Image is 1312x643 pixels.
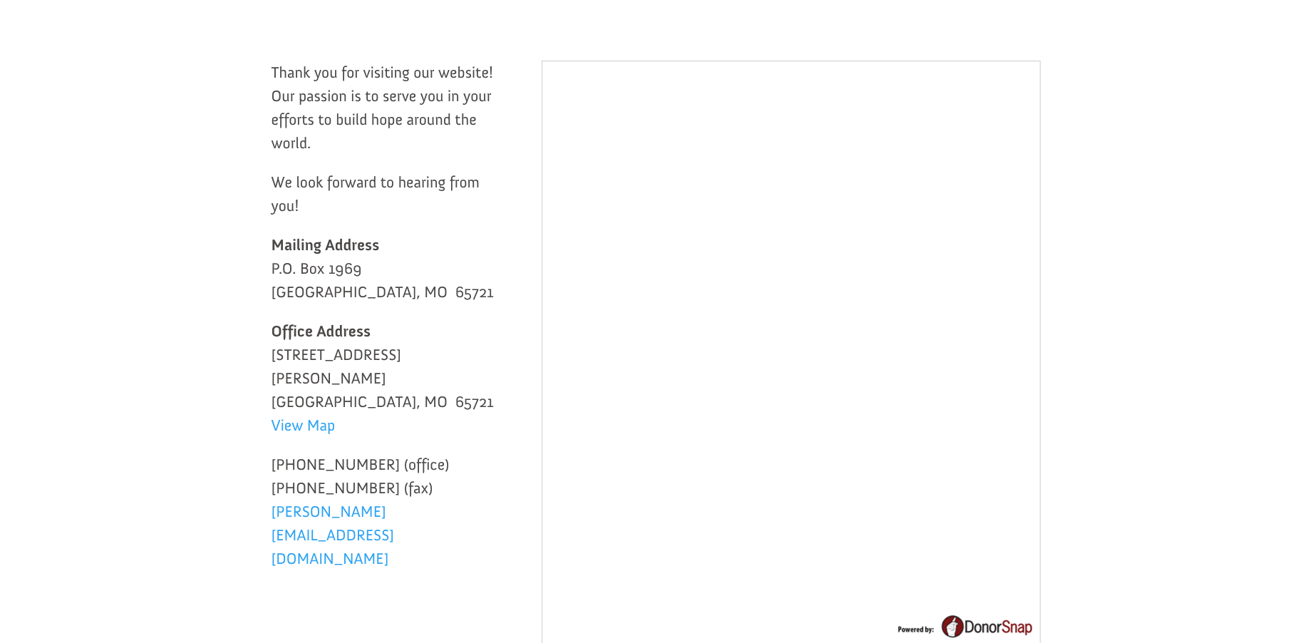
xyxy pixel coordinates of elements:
img: emoji thumbsUp [115,30,126,41]
img: US.png [26,57,36,67]
div: Champion City Church donated $2,000 [26,14,196,43]
p: [STREET_ADDRESS][PERSON_NAME] [GEOGRAPHIC_DATA], MO 65721 [272,319,500,453]
button: Donate [202,29,265,54]
p: P.O. Box 1969 [GEOGRAPHIC_DATA], MO 65721 [272,233,500,319]
a: [PERSON_NAME][EMAIL_ADDRESS][DOMAIN_NAME] [272,502,395,575]
strong: Mailing Address [272,235,380,254]
a: View Map [272,416,336,442]
img: Online Forms Powered by DonorSnap [894,613,1036,639]
span: Riverview , [GEOGRAPHIC_DATA] [38,57,163,67]
div: to [26,44,196,54]
strong: Office Address [272,321,371,341]
strong: Project Shovel Ready [33,43,118,54]
p: We look forward to hearing from you! [272,170,500,233]
p: Thank you for visiting our website! Our passion is to serve you in your efforts to build hope aro... [272,61,500,170]
p: [PHONE_NUMBER] (office) [PHONE_NUMBER] (fax) [272,453,500,570]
